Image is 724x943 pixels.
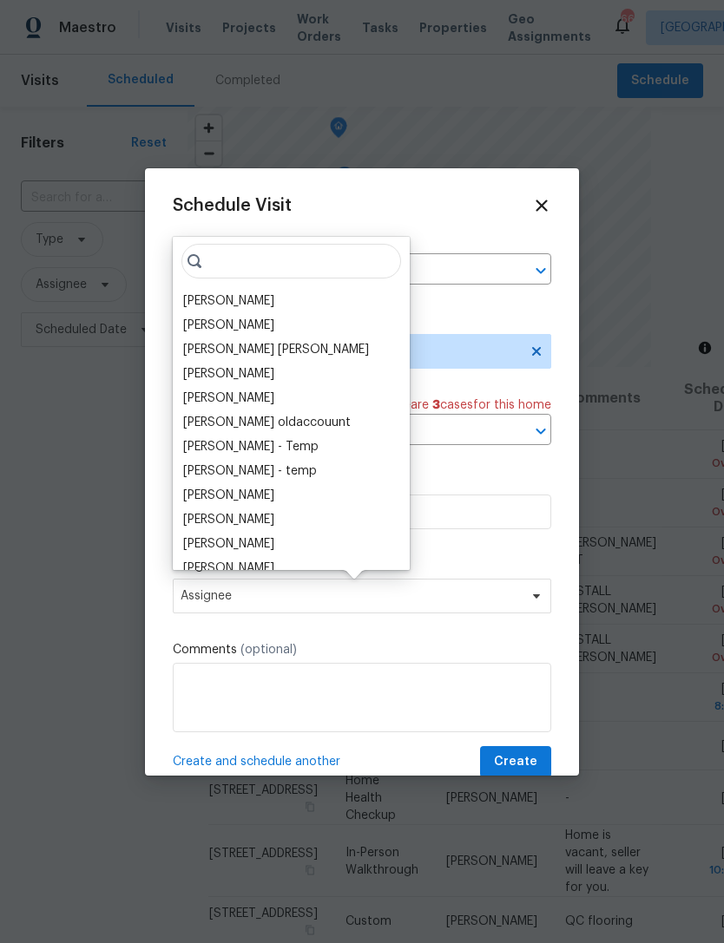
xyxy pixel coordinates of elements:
[529,259,553,283] button: Open
[183,511,274,528] div: [PERSON_NAME]
[173,753,340,770] span: Create and schedule another
[181,589,521,603] span: Assignee
[183,341,369,358] div: [PERSON_NAME] [PERSON_NAME]
[183,414,351,431] div: [PERSON_NAME] oldaccouunt
[183,292,274,310] div: [PERSON_NAME]
[183,462,317,480] div: [PERSON_NAME] - temp
[183,390,274,407] div: [PERSON_NAME]
[183,487,274,504] div: [PERSON_NAME]
[183,365,274,383] div: [PERSON_NAME]
[183,438,319,455] div: [PERSON_NAME] - Temp
[532,196,551,215] span: Close
[173,641,551,658] label: Comments
[173,197,292,214] span: Schedule Visit
[183,317,274,334] div: [PERSON_NAME]
[183,535,274,553] div: [PERSON_NAME]
[183,560,274,577] div: [PERSON_NAME]
[480,746,551,778] button: Create
[529,419,553,443] button: Open
[378,396,551,414] span: There are case s for this home
[240,644,297,656] span: (optional)
[173,236,551,253] label: Home
[494,751,537,773] span: Create
[432,399,440,411] span: 3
